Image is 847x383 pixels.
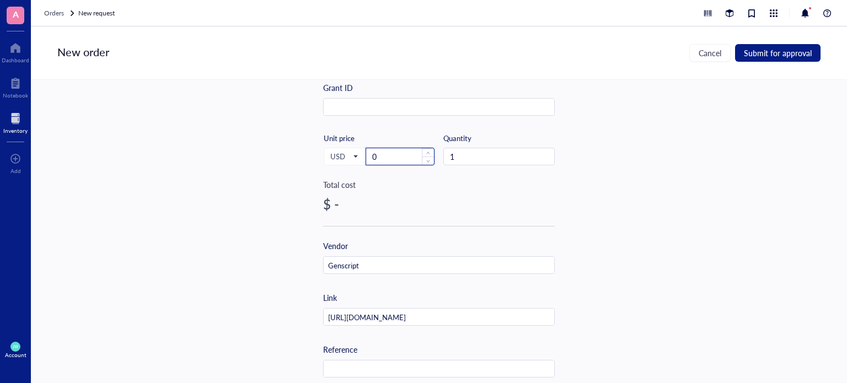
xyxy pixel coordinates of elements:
div: Vendor [323,240,348,252]
span: Orders [44,8,64,18]
a: Orders [44,8,76,19]
a: Dashboard [2,39,29,63]
span: JW [13,344,18,349]
div: Notebook [3,92,28,99]
div: Quantity [443,133,555,143]
span: Submit for approval [744,48,812,57]
span: A [13,7,19,21]
span: USD [330,152,357,161]
span: up [426,151,430,155]
div: Reference [323,343,357,355]
div: New order [57,44,109,62]
div: Grant ID [323,82,353,94]
span: Increase Value [422,148,434,157]
div: Link [323,292,337,304]
div: Unit price [324,133,393,143]
a: New request [78,8,117,19]
div: Dashboard [2,57,29,63]
a: Notebook [3,74,28,99]
button: Submit for approval [735,44,821,62]
div: $ - [323,195,555,213]
div: Add [10,168,21,174]
div: Total cost [323,179,555,191]
span: Decrease Value [422,157,434,165]
span: Cancel [699,48,721,57]
div: Inventory [3,127,28,134]
button: Cancel [689,44,731,62]
a: Inventory [3,110,28,134]
div: Account [5,352,26,358]
span: down [426,159,430,163]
